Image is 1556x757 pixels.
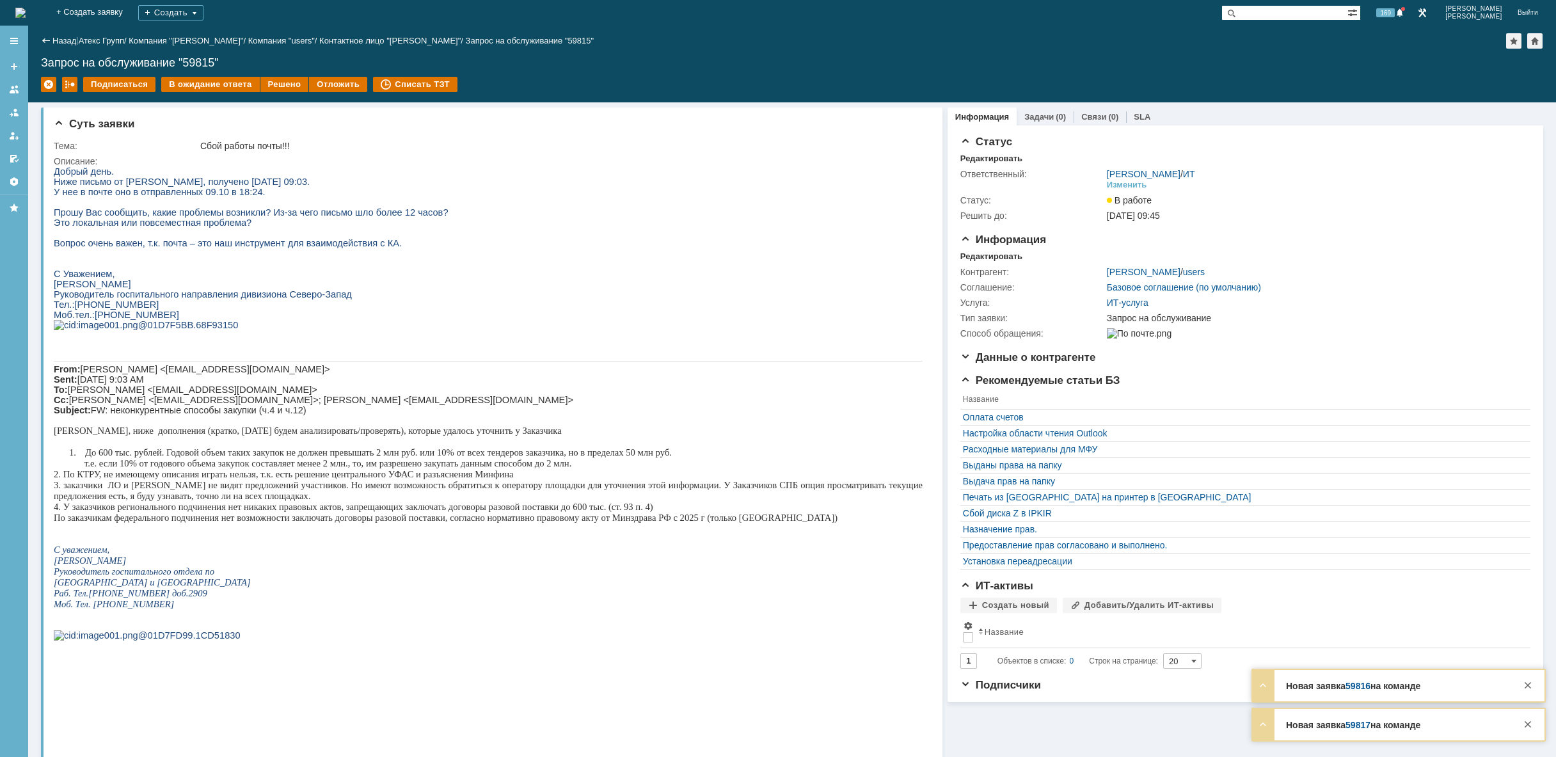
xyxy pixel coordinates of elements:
[960,169,1104,179] div: Ответственный:
[31,281,618,291] span: До 600 тыс. рублей. Годовой объем таких закупок не должен превышать 2 млн руб. или 10% от всех те...
[1107,180,1147,190] div: Изменить
[4,102,24,123] a: Заявки в моей ответственности
[963,508,1521,518] a: Сбой диска Z в IPKIR
[4,171,24,192] a: Настройки
[4,79,24,100] a: Заявки на командах
[1108,112,1118,122] div: (0)
[963,492,1521,502] a: Печать из [GEOGRAPHIC_DATA] на принтер в [GEOGRAPHIC_DATA]
[4,148,24,169] a: Мои согласования
[1255,717,1271,732] div: Развернуть
[1346,681,1370,691] a: 59816
[248,36,315,45] a: Компания "users"
[52,36,76,45] a: Назад
[960,580,1033,592] span: ИТ-активы
[963,540,1521,550] a: Предоставление прав согласовано и выполнено.
[1376,8,1395,17] span: 169
[38,143,41,154] span: :
[54,141,198,151] div: Тема:
[41,77,56,92] div: Удалить
[1527,33,1543,49] div: Сделать домашней страницей
[960,234,1046,246] span: Информация
[1107,328,1171,339] img: По почте.png
[1520,678,1536,693] div: Закрыть
[963,428,1521,438] a: Настройка области чтения Outlook
[963,476,1521,486] a: Выдача прав на папку
[1107,267,1180,277] a: [PERSON_NAME]
[1286,720,1420,730] strong: Новая заявка на команде
[1107,169,1180,179] a: [PERSON_NAME]
[963,444,1521,454] a: Расходные материалы для МФУ
[129,36,248,45] div: /
[960,251,1022,262] div: Редактировать
[138,5,203,20] div: Создать
[1107,282,1261,292] a: Базовое соглашение (по умолчанию)
[1107,298,1148,308] a: ИТ-услуга
[960,136,1012,148] span: Статус
[466,36,594,45] div: Запрос на обслуживание "59815"
[960,298,1104,308] div: Услуга:
[129,36,243,45] a: Компания "[PERSON_NAME]"
[997,653,1158,669] i: Строк на странице:
[960,392,1524,410] th: Название
[15,8,26,18] img: logo
[963,556,1521,566] a: Установка переадресации
[62,77,77,92] div: Работа с массовостью
[960,313,1104,323] div: Тип заявки:
[41,143,125,154] span: [PHONE_NUMBER]
[79,36,124,45] a: Атекс Групп
[960,211,1104,221] div: Решить до:
[976,618,1524,648] th: Название
[54,156,923,166] div: Описание:
[1506,33,1521,49] div: Добавить в избранное
[200,141,921,151] div: Сбой работы почты!!!
[1134,112,1150,122] a: SLA
[4,56,24,77] a: Создать заявку
[79,36,129,45] div: /
[960,351,1096,363] span: Данные о контрагенте
[18,133,20,143] span: :
[963,621,973,631] span: Настройки
[15,281,31,291] span: 1.
[960,267,1104,277] div: Контрагент:
[1107,211,1160,221] span: [DATE] 09:45
[1255,678,1271,693] div: Развернуть
[1107,267,1205,277] div: /
[1415,5,1430,20] a: Перейти в интерфейс администратора
[248,36,319,45] div: /
[963,412,1521,422] a: Оплата счетов
[960,328,1104,339] div: Способ обращения:
[1107,195,1152,205] span: В работе
[31,292,518,302] span: т.е. если 10% от годового объема закупок составляет менее 2 млн., то, им разрешено закупать данны...
[1107,169,1195,179] div: /
[1445,5,1502,13] span: [PERSON_NAME]
[963,524,1521,534] a: Назначение прав.
[955,112,1009,122] a: Информация
[963,460,1521,470] a: Выданы права на папку
[76,35,78,45] div: |
[41,56,1543,69] div: Запрос на обслуживание "59815"
[960,374,1120,386] span: Рекомендуемые статьи БЗ
[1070,653,1074,669] div: 0
[1183,267,1205,277] a: users
[960,679,1041,691] span: Подписчики
[1056,112,1066,122] div: (0)
[1346,720,1370,730] a: 59817
[1183,169,1195,179] a: ИТ
[960,195,1104,205] div: Статус:
[1024,112,1054,122] a: Задачи
[54,118,134,130] span: Суть заявки
[960,154,1022,164] div: Редактировать
[1347,6,1360,18] span: Расширенный поиск
[4,125,24,146] a: Мои заявки
[960,282,1104,292] div: Соглашение:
